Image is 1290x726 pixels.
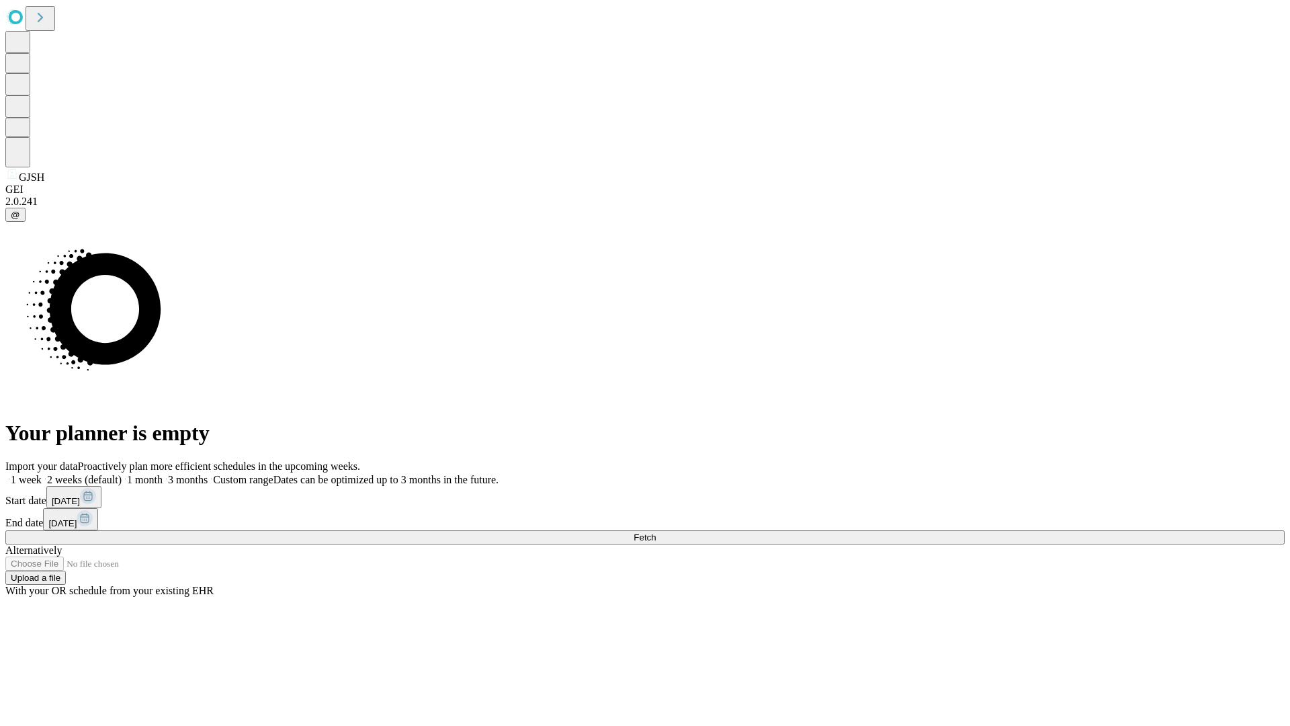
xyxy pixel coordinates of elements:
button: Upload a file [5,571,66,585]
span: GJSH [19,171,44,183]
button: @ [5,208,26,222]
div: GEI [5,184,1285,196]
span: Dates can be optimized up to 3 months in the future. [273,474,499,485]
span: 1 month [127,474,163,485]
span: 2 weeks (default) [47,474,122,485]
span: With your OR schedule from your existing EHR [5,585,214,596]
span: [DATE] [48,518,77,528]
div: End date [5,508,1285,530]
button: [DATE] [46,486,101,508]
span: Alternatively [5,544,62,556]
span: 1 week [11,474,42,485]
span: Import your data [5,460,78,472]
button: [DATE] [43,508,98,530]
span: @ [11,210,20,220]
div: 2.0.241 [5,196,1285,208]
span: [DATE] [52,496,80,506]
span: Fetch [634,532,656,542]
button: Fetch [5,530,1285,544]
span: Proactively plan more efficient schedules in the upcoming weeks. [78,460,360,472]
h1: Your planner is empty [5,421,1285,446]
span: 3 months [168,474,208,485]
div: Start date [5,486,1285,508]
span: Custom range [213,474,273,485]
